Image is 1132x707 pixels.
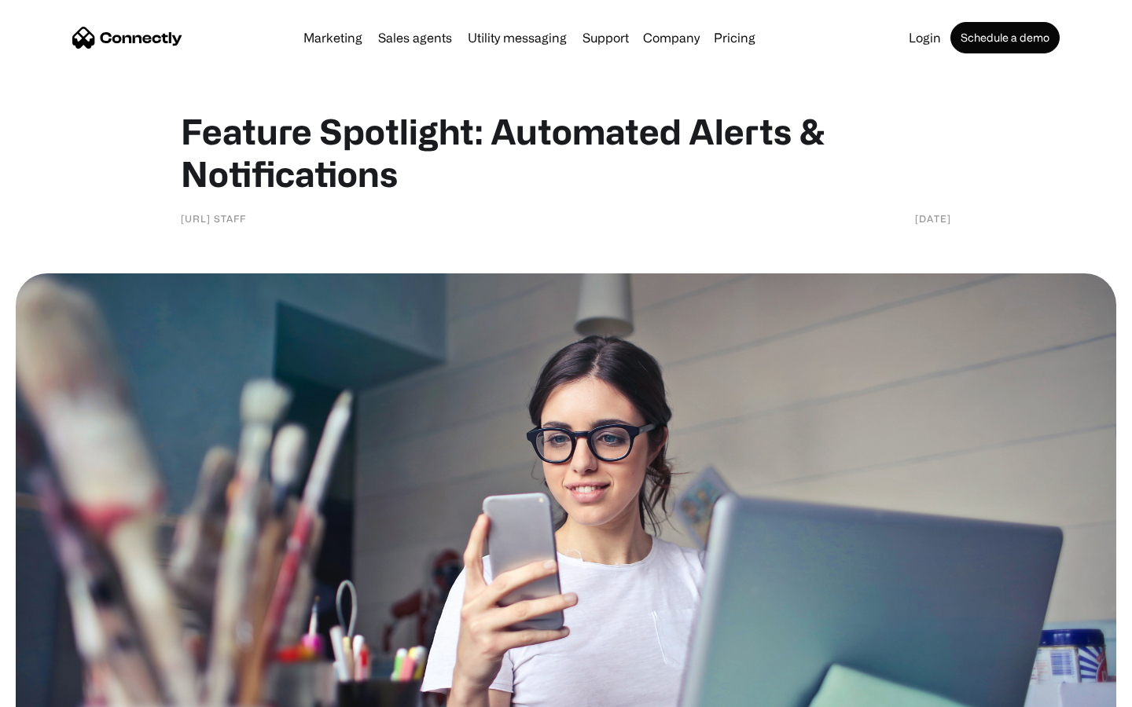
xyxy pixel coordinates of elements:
div: Company [643,27,700,49]
a: Schedule a demo [950,22,1060,53]
a: Support [576,31,635,44]
a: Login [902,31,947,44]
h1: Feature Spotlight: Automated Alerts & Notifications [181,110,951,195]
aside: Language selected: English [16,680,94,702]
a: Sales agents [372,31,458,44]
div: Company [638,27,704,49]
a: home [72,26,182,49]
div: [URL] staff [181,211,246,226]
a: Utility messaging [461,31,573,44]
a: Pricing [707,31,762,44]
div: [DATE] [915,211,951,226]
ul: Language list [31,680,94,702]
a: Marketing [297,31,369,44]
